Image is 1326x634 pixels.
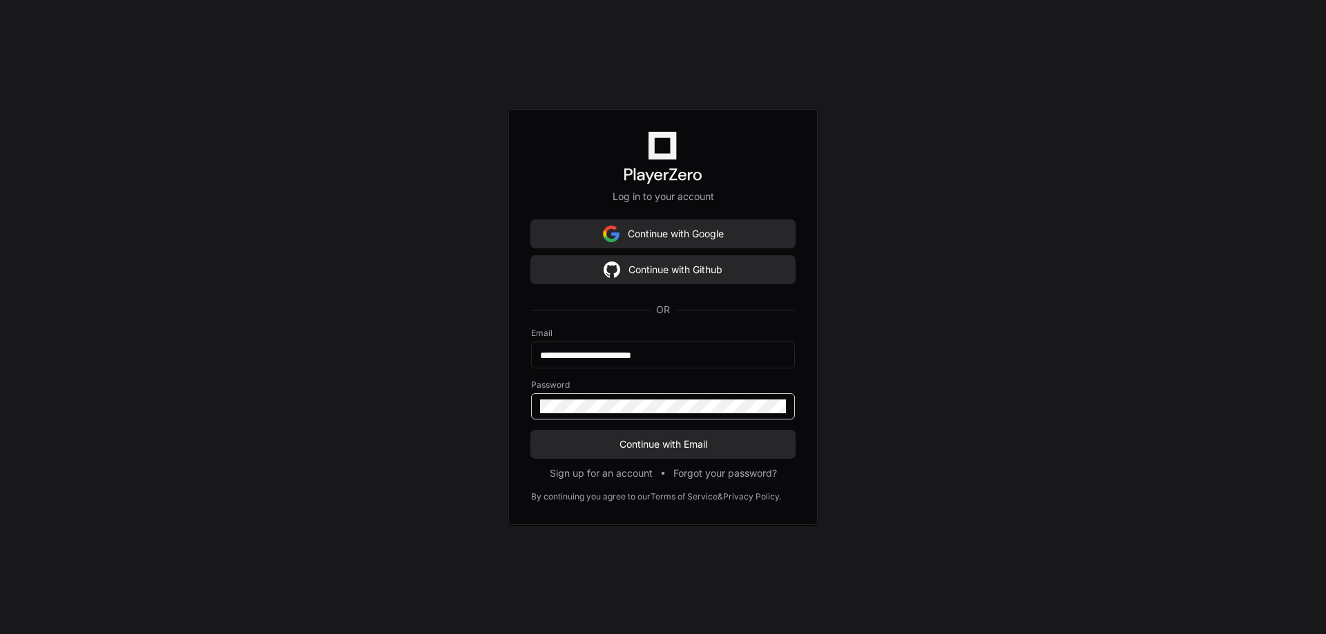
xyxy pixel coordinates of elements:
[673,466,777,480] button: Forgot your password?
[531,430,795,458] button: Continue with Email
[718,491,723,502] div: &
[651,491,718,502] a: Terms of Service
[550,466,653,480] button: Sign up for an account
[531,190,795,204] p: Log in to your account
[604,256,620,284] img: Sign in with google
[723,491,781,502] a: Privacy Policy.
[531,328,795,339] label: Email
[531,256,795,284] button: Continue with Github
[603,220,619,248] img: Sign in with google
[531,220,795,248] button: Continue with Google
[531,379,795,390] label: Password
[531,437,795,451] span: Continue with Email
[531,491,651,502] div: By continuing you agree to our
[651,303,675,317] span: OR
